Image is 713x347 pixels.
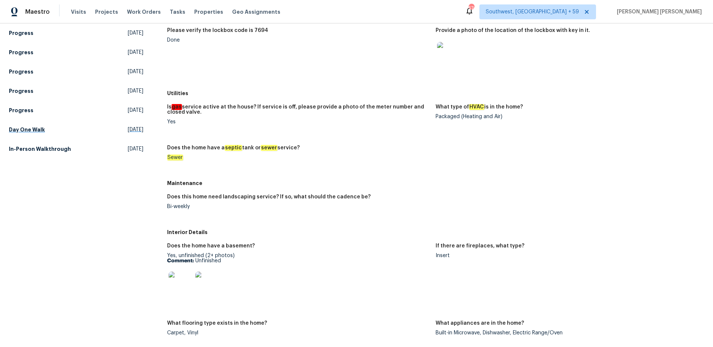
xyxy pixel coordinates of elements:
span: [DATE] [128,126,143,133]
span: Southwest, [GEOGRAPHIC_DATA] + 59 [486,8,579,16]
h5: What flooring type exists in the home? [167,321,267,326]
span: Geo Assignments [232,8,280,16]
h5: Interior Details [167,228,704,236]
h5: Progress [9,87,33,95]
a: Progress[DATE] [9,26,143,40]
a: Progress[DATE] [9,84,143,98]
a: Progress[DATE] [9,65,143,78]
h5: Maintenance [167,179,704,187]
span: [DATE] [128,145,143,153]
div: Done [167,38,430,43]
div: Yes, unfinished (2+ photos) [167,253,430,300]
span: [DATE] [128,107,143,114]
div: Yes [167,119,430,124]
a: Progress[DATE] [9,46,143,59]
span: Tasks [170,9,185,14]
h5: Does the home have a basement? [167,243,255,249]
div: Built-in Microwave, Dishwasher, Electric Range/Oven [436,330,698,335]
span: Visits [71,8,86,16]
h5: Utilities [167,90,704,97]
h5: Please verify the lockbox code is 7694 [167,28,268,33]
h5: What appliances are in the home? [436,321,524,326]
span: [PERSON_NAME] [PERSON_NAME] [614,8,702,16]
div: Bi-weekly [167,204,430,209]
a: In-Person Walkthrough[DATE] [9,142,143,156]
span: [DATE] [128,87,143,95]
h5: Progress [9,49,33,56]
p: Unfinished [167,258,430,263]
em: HVAC [469,104,484,110]
div: Insert [436,253,698,258]
span: Properties [194,8,223,16]
h5: Progress [9,68,33,75]
div: 574 [469,4,474,12]
h5: Progress [9,107,33,114]
span: [DATE] [128,29,143,37]
h5: Provide a photo of the location of the lockbox with key in it. [436,28,590,33]
em: sewer [261,145,277,151]
b: Comment: [167,258,194,263]
div: Carpet, Vinyl [167,330,430,335]
h5: Does the home have a tank or service? [167,145,300,150]
span: Maestro [25,8,50,16]
span: [DATE] [128,68,143,75]
em: septic [225,145,242,151]
h5: What type of is in the home? [436,104,523,110]
h5: Progress [9,29,33,37]
span: Projects [95,8,118,16]
span: [DATE] [128,49,143,56]
h5: Is service active at the house? If service is off, please provide a photo of the meter number and... [167,104,430,115]
span: Work Orders [127,8,161,16]
a: Day One Walk[DATE] [9,123,143,136]
h5: Does this home need landscaping service? If so, what should the cadence be? [167,194,371,200]
div: Packaged (Heating and Air) [436,114,698,119]
h5: Day One Walk [9,126,45,133]
h5: In-Person Walkthrough [9,145,71,153]
em: Sewer [167,155,183,160]
em: gas [172,104,182,110]
h5: If there are fireplaces, what type? [436,243,524,249]
a: Progress[DATE] [9,104,143,117]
